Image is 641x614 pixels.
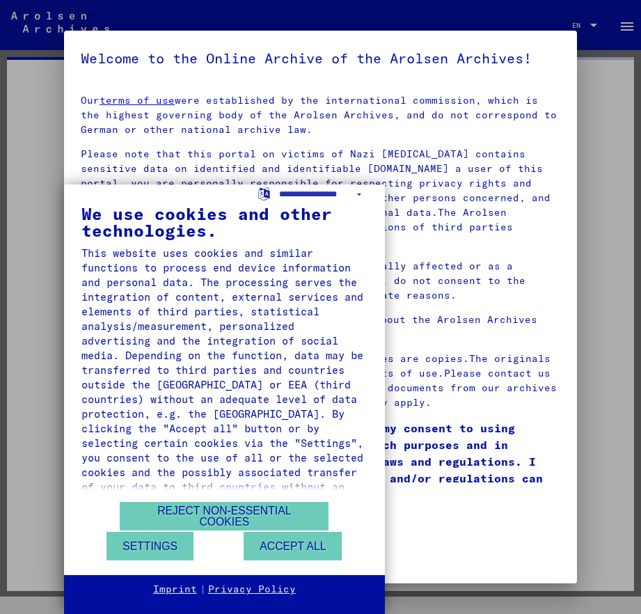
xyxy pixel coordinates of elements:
[120,502,329,530] button: Reject non-essential cookies
[81,205,367,239] div: We use cookies and other technologies.
[81,246,367,509] div: This website uses cookies and similar functions to process end device information and personal da...
[153,583,197,597] a: Imprint
[208,583,296,597] a: Privacy Policy
[106,532,193,560] button: Settings
[244,532,342,560] button: Accept all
